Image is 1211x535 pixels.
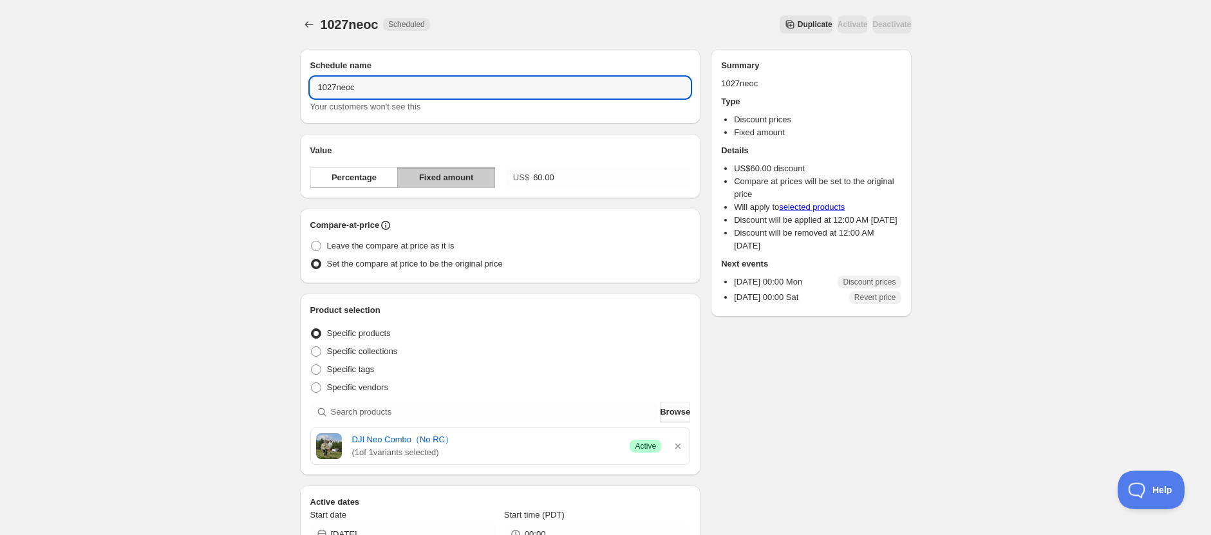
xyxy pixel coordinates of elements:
[734,214,901,227] li: Discount will be applied at 12:00 AM [DATE]
[721,144,901,157] h2: Details
[327,259,503,268] span: Set the compare at price to be the original price
[327,241,455,250] span: Leave the compare at price as it is
[1118,471,1185,509] iframe: Help Scout Beacon - Open
[504,510,565,520] span: Start time (PDT)
[843,277,896,287] span: Discount prices
[721,258,901,270] h2: Next events
[310,510,346,520] span: Start date
[635,441,656,451] span: Active
[734,175,901,201] li: Compare at prices will be set to the original price
[310,304,691,317] h2: Product selection
[734,126,901,139] li: Fixed amount
[734,201,901,214] li: Will apply to
[721,95,901,108] h2: Type
[332,171,377,184] span: Percentage
[721,59,901,72] h2: Summary
[352,446,620,459] span: ( 1 of 1 variants selected)
[660,406,690,418] span: Browse
[779,202,845,212] a: selected products
[310,144,691,157] h2: Value
[388,19,425,30] span: Scheduled
[327,364,375,374] span: Specific tags
[300,15,318,33] button: Schedules
[310,219,380,232] h2: Compare-at-price
[327,346,398,356] span: Specific collections
[985,387,1192,471] iframe: Help Scout Beacon - Messages and Notifications
[310,102,421,111] span: Your customers won't see this
[321,17,379,32] span: 1027neoc
[734,291,798,304] p: [DATE] 00:00 Sat
[734,276,802,288] p: [DATE] 00:00 Mon
[798,19,832,30] span: Duplicate
[734,162,901,175] li: US$ 60.00 discount
[316,433,342,459] img: DJI Neo Combo（No RC） DJI Store
[854,292,896,303] span: Revert price
[310,496,691,509] h2: Active dates
[660,402,690,422] button: Browse
[310,167,399,188] button: Percentage
[327,328,391,338] span: Specific products
[397,167,494,188] button: Fixed amount
[734,113,901,126] li: Discount prices
[780,15,832,33] button: Secondary action label
[352,433,620,446] a: DJI Neo Combo（No RC）
[419,171,474,184] span: Fixed amount
[331,402,658,422] input: Search products
[721,77,901,90] p: 1027neoc
[327,382,388,392] span: Specific vendors
[513,173,529,182] span: US$
[310,59,691,72] h2: Schedule name
[734,227,901,252] li: Discount will be removed at 12:00 AM [DATE]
